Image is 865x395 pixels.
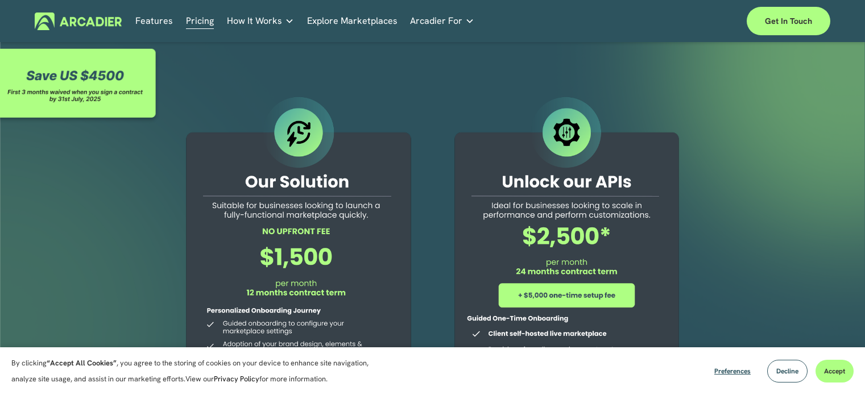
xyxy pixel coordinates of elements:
[776,367,798,376] span: Decline
[186,13,214,30] a: Pricing
[410,13,474,30] a: folder dropdown
[214,374,259,384] a: Privacy Policy
[307,13,398,30] a: Explore Marketplaces
[47,358,117,368] strong: “Accept All Cookies”
[767,360,808,382] button: Decline
[11,355,381,387] p: By clicking , you agree to the storing of cookies on your device to enhance site navigation, anal...
[410,13,462,29] span: Arcadier For
[227,13,294,30] a: folder dropdown
[824,367,845,376] span: Accept
[706,360,759,382] button: Preferences
[227,13,282,29] span: How It Works
[35,13,122,30] img: Arcadier
[816,360,854,382] button: Accept
[135,13,173,30] a: Features
[714,367,751,376] span: Preferences
[747,7,830,35] a: Get in touch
